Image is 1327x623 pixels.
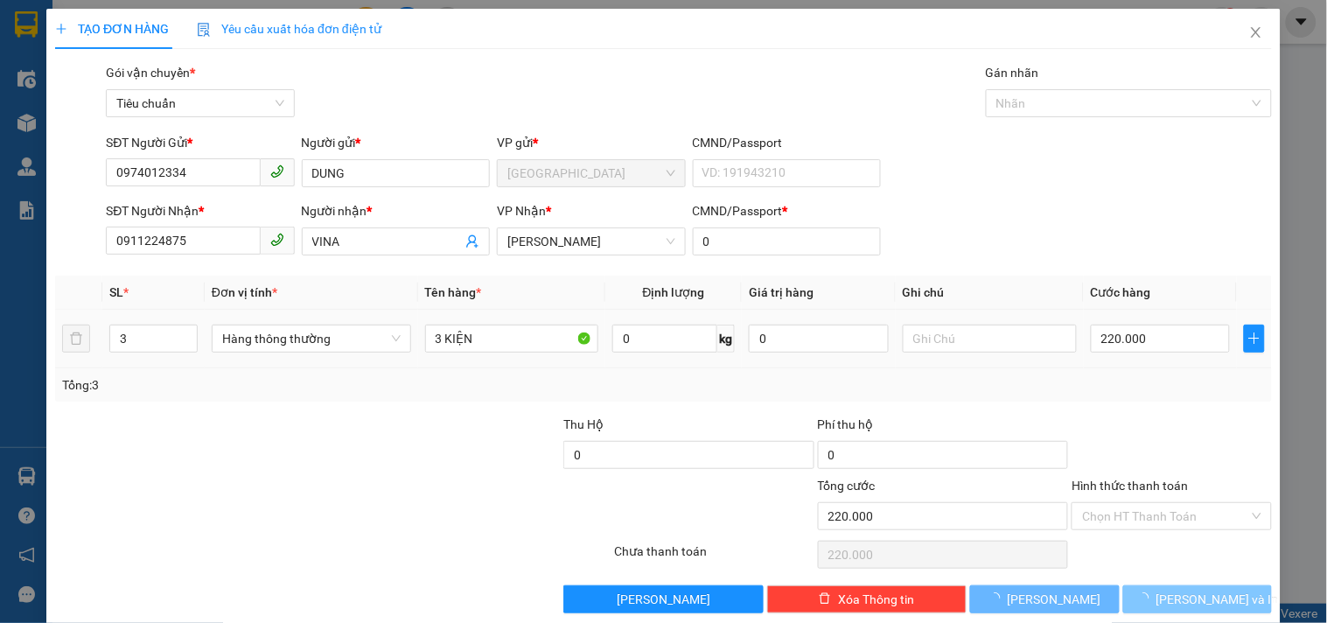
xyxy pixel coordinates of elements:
[563,585,763,613] button: [PERSON_NAME]
[106,133,294,152] div: SĐT Người Gửi
[896,276,1084,310] th: Ghi chú
[425,325,599,353] input: VD: Bàn, Ghế
[1245,332,1264,346] span: plus
[55,23,67,35] span: plus
[819,592,831,606] span: delete
[1249,25,1263,39] span: close
[1156,590,1279,609] span: [PERSON_NAME] và In
[465,234,479,248] span: user-add
[62,375,513,395] div: Tổng: 3
[106,201,294,220] div: SĐT Người Nhận
[1091,285,1151,299] span: Cước hàng
[988,592,1008,605] span: loading
[116,90,283,116] span: Tiêu chuẩn
[106,66,195,80] span: Gói vận chuyển
[197,23,211,37] img: icon
[818,415,1069,441] div: Phí thu hộ
[55,22,169,36] span: TẠO ĐƠN HÀNG
[197,22,381,36] span: Yêu cầu xuất hóa đơn điện tử
[1137,592,1156,605] span: loading
[302,133,490,152] div: Người gửi
[1123,585,1272,613] button: [PERSON_NAME] và In
[612,542,815,572] div: Chưa thanh toán
[767,585,967,613] button: deleteXóa Thông tin
[507,160,674,186] span: Đà Nẵng
[497,133,685,152] div: VP gửi
[838,590,914,609] span: Xóa Thông tin
[1244,325,1265,353] button: plus
[497,204,546,218] span: VP Nhận
[693,201,881,220] div: CMND/Passport
[302,201,490,220] div: Người nhận
[717,325,735,353] span: kg
[507,228,674,255] span: Tuy Hòa
[1008,590,1101,609] span: [PERSON_NAME]
[425,285,482,299] span: Tên hàng
[693,133,881,152] div: CMND/Passport
[1072,479,1188,493] label: Hình thức thanh toán
[1232,9,1281,58] button: Close
[749,285,814,299] span: Giá trị hàng
[986,66,1039,80] label: Gán nhãn
[62,325,90,353] button: delete
[270,233,284,247] span: phone
[617,590,710,609] span: [PERSON_NAME]
[212,285,277,299] span: Đơn vị tính
[563,417,604,431] span: Thu Hộ
[818,479,876,493] span: Tổng cước
[222,325,401,352] span: Hàng thông thường
[749,325,889,353] input: 0
[903,325,1077,353] input: Ghi Chú
[643,285,705,299] span: Định lượng
[270,164,284,178] span: phone
[970,585,1119,613] button: [PERSON_NAME]
[109,285,123,299] span: SL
